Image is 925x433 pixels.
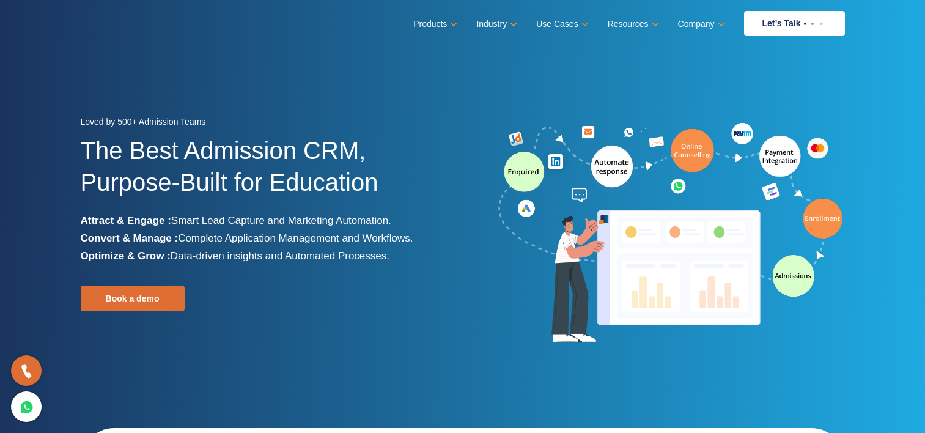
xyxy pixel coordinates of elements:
a: Products [413,15,455,33]
a: Let’s Talk [744,11,845,36]
img: admission-software-home-page-header [496,120,845,348]
a: Use Cases [536,15,586,33]
b: Convert & Manage : [81,232,179,244]
a: Company [678,15,723,33]
span: Complete Application Management and Workflows. [178,232,413,244]
div: Loved by 500+ Admission Teams [81,113,454,135]
b: Optimize & Grow : [81,250,171,262]
a: Book a demo [81,286,185,311]
span: Smart Lead Capture and Marketing Automation. [171,215,391,226]
a: Resources [608,15,657,33]
span: Data-driven insights and Automated Processes. [171,250,389,262]
b: Attract & Engage : [81,215,171,226]
h1: The Best Admission CRM, Purpose-Built for Education [81,135,454,212]
a: Industry [476,15,515,33]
